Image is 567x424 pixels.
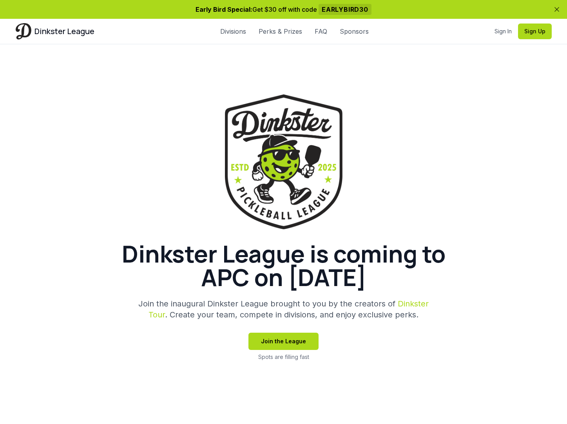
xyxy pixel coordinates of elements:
[34,26,94,37] span: Dinkster League
[16,23,31,39] img: Dinkster
[225,94,342,229] img: Dinkster League
[319,4,371,15] span: EARLYBIRD30
[495,27,512,35] a: Sign In
[518,24,552,39] button: Sign Up
[259,27,302,36] a: Perks & Prizes
[220,27,246,36] a: Divisions
[133,298,434,320] p: Join the inaugural Dinkster League brought to you by the creators of . Create your team, compete ...
[196,5,252,13] span: Early Bird Special:
[16,5,552,14] p: Get $30 off with code
[553,5,561,13] button: Dismiss banner
[248,333,319,350] button: Join the League
[16,23,94,39] a: Dinkster League
[315,27,327,36] a: FAQ
[340,27,369,36] a: Sponsors
[258,353,309,361] p: Spots are filling fast
[96,242,472,289] h1: Dinkster League is coming to APC on [DATE]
